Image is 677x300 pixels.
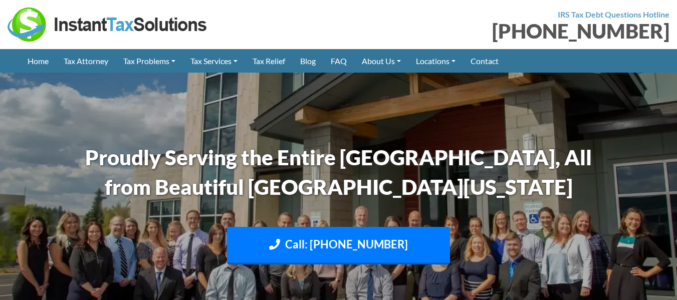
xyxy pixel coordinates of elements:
[116,49,183,73] a: Tax Problems
[293,49,323,73] a: Blog
[8,19,208,28] a: Instant Tax Solutions Logo
[463,49,506,73] a: Contact
[61,143,617,202] h1: Proudly Serving the Entire [GEOGRAPHIC_DATA], All from Beautiful [GEOGRAPHIC_DATA][US_STATE]
[245,49,293,73] a: Tax Relief
[183,49,245,73] a: Tax Services
[20,49,56,73] a: Home
[227,227,450,264] a: Call: [PHONE_NUMBER]
[354,49,408,73] a: About Us
[408,49,463,73] a: Locations
[56,49,116,73] a: Tax Attorney
[346,21,670,41] div: [PHONE_NUMBER]
[323,49,354,73] a: FAQ
[8,8,208,42] img: Instant Tax Solutions Logo
[558,10,669,19] strong: IRS Tax Debt Questions Hotline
